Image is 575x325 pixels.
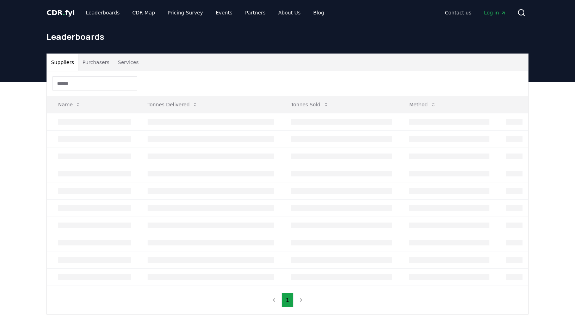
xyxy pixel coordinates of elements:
a: CDR Map [127,6,161,19]
span: . [63,8,65,17]
a: Events [210,6,238,19]
span: Log in [484,9,506,16]
a: Partners [240,6,271,19]
a: Leaderboards [80,6,125,19]
button: 1 [282,293,294,307]
a: Contact us [439,6,477,19]
button: Tonnes Sold [285,98,334,112]
button: Services [114,54,143,71]
button: Suppliers [47,54,78,71]
a: Log in [478,6,512,19]
a: About Us [273,6,306,19]
a: Blog [308,6,330,19]
button: Tonnes Delivered [142,98,204,112]
a: CDR.fyi [47,8,75,18]
span: CDR fyi [47,8,75,17]
nav: Main [439,6,512,19]
button: Purchasers [78,54,114,71]
nav: Main [80,6,330,19]
button: Name [52,98,87,112]
h1: Leaderboards [47,31,528,42]
a: Pricing Survey [162,6,209,19]
button: Method [403,98,442,112]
